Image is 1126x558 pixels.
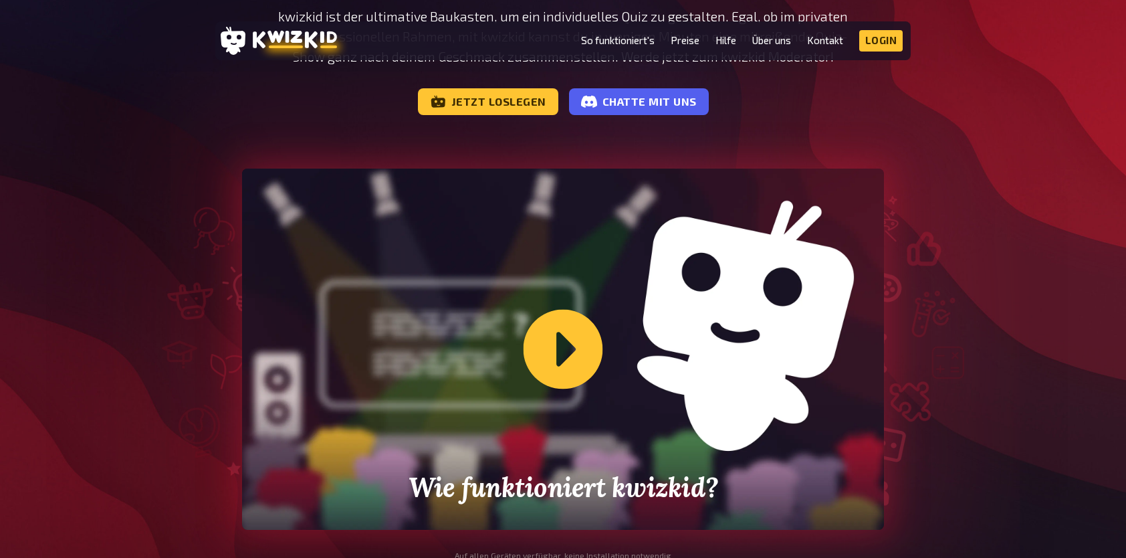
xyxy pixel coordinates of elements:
[715,35,736,46] a: Hilfe
[859,30,903,52] a: Login
[370,472,756,503] h2: Wie funktioniert kwizkid?
[807,35,843,46] a: Kontakt
[569,88,709,115] a: Chatte mit uns
[752,35,791,46] a: Über uns
[581,35,655,46] a: So funktioniert's
[418,88,558,115] a: Jetzt loslegen
[671,35,699,46] a: Preise
[242,7,884,67] p: kwizkid ist der ultimative Baukasten, um ein individuelles Quiz zu gestalten. Egal, ob im private...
